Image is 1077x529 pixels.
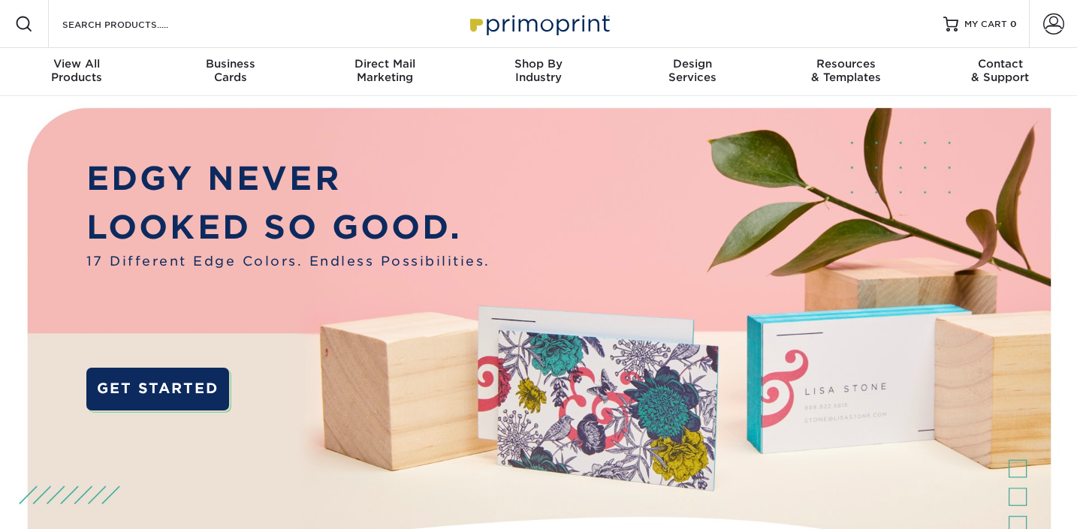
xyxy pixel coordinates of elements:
[86,251,490,271] span: 17 Different Edge Colors. Endless Possibilities.
[308,57,462,84] div: Marketing
[462,48,616,96] a: Shop ByIndustry
[86,155,490,203] p: EDGY NEVER
[154,57,308,71] span: Business
[154,48,308,96] a: BusinessCards
[462,57,616,71] span: Shop By
[615,48,769,96] a: DesignServices
[923,57,1077,71] span: Contact
[923,57,1077,84] div: & Support
[308,57,462,71] span: Direct Mail
[154,57,308,84] div: Cards
[964,18,1007,31] span: MY CART
[308,48,462,96] a: Direct MailMarketing
[463,8,614,40] img: Primoprint
[769,48,923,96] a: Resources& Templates
[923,48,1077,96] a: Contact& Support
[769,57,923,71] span: Resources
[61,15,207,33] input: SEARCH PRODUCTS.....
[769,57,923,84] div: & Templates
[462,57,616,84] div: Industry
[615,57,769,84] div: Services
[615,57,769,71] span: Design
[1010,19,1017,29] span: 0
[86,203,490,252] p: LOOKED SO GOOD.
[86,368,229,410] a: GET STARTED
